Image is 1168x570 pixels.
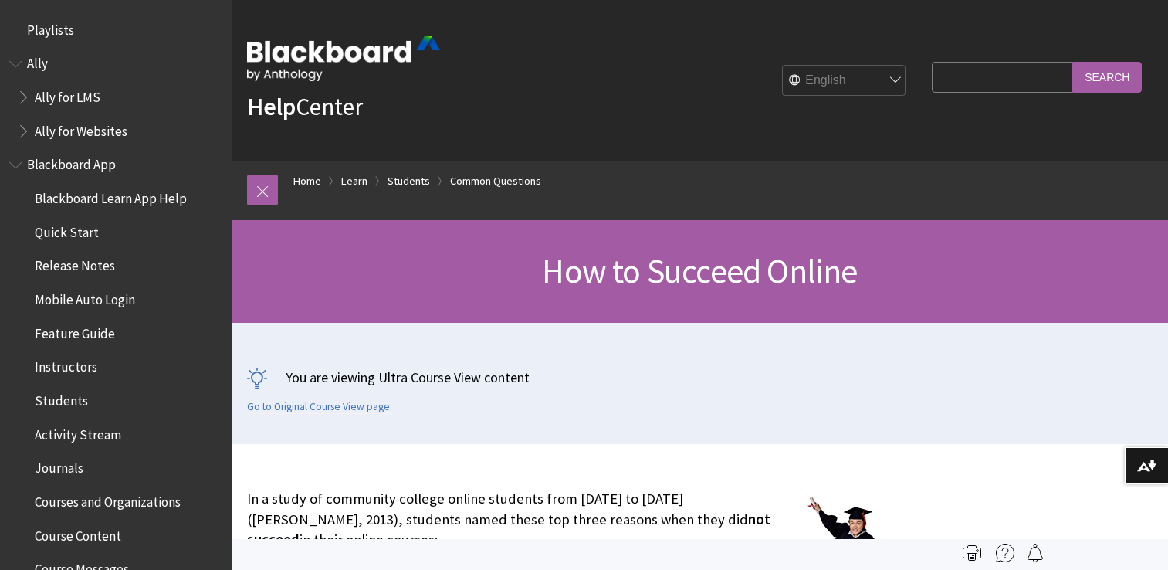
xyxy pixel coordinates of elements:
[35,84,100,105] span: Ally for LMS
[35,388,88,409] span: Students
[247,91,363,122] a: HelpCenter
[35,355,97,375] span: Instructors
[35,422,121,443] span: Activity Stream
[27,51,48,72] span: Ally
[542,249,857,292] span: How to Succeed Online
[996,544,1014,562] img: More help
[35,287,135,307] span: Mobile Auto Login
[783,66,906,97] select: Site Language Selector
[450,171,541,191] a: Common Questions
[35,118,127,139] span: Ally for Websites
[35,321,115,341] span: Feature Guide
[1072,62,1142,92] input: Search
[35,456,83,477] span: Journals
[388,171,430,191] a: Students
[247,36,440,81] img: Blackboard by Anthology
[9,51,222,144] nav: Book outline for Anthology Ally Help
[293,171,321,191] a: Home
[35,185,187,206] span: Blackboard Learn App Help
[1026,544,1044,562] img: Follow this page
[35,253,115,274] span: Release Notes
[247,400,392,414] a: Go to Original Course View page.
[35,523,121,544] span: Course Content
[247,368,1153,387] p: You are viewing Ultra Course View content
[27,17,74,38] span: Playlists
[341,171,367,191] a: Learn
[247,91,296,122] strong: Help
[35,219,99,240] span: Quick Start
[963,544,981,562] img: Print
[9,17,222,43] nav: Book outline for Playlists
[27,152,116,173] span: Blackboard App
[247,489,924,550] p: In a study of community college online students from [DATE] to [DATE] ([PERSON_NAME], 2013), stud...
[35,489,181,510] span: Courses and Organizations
